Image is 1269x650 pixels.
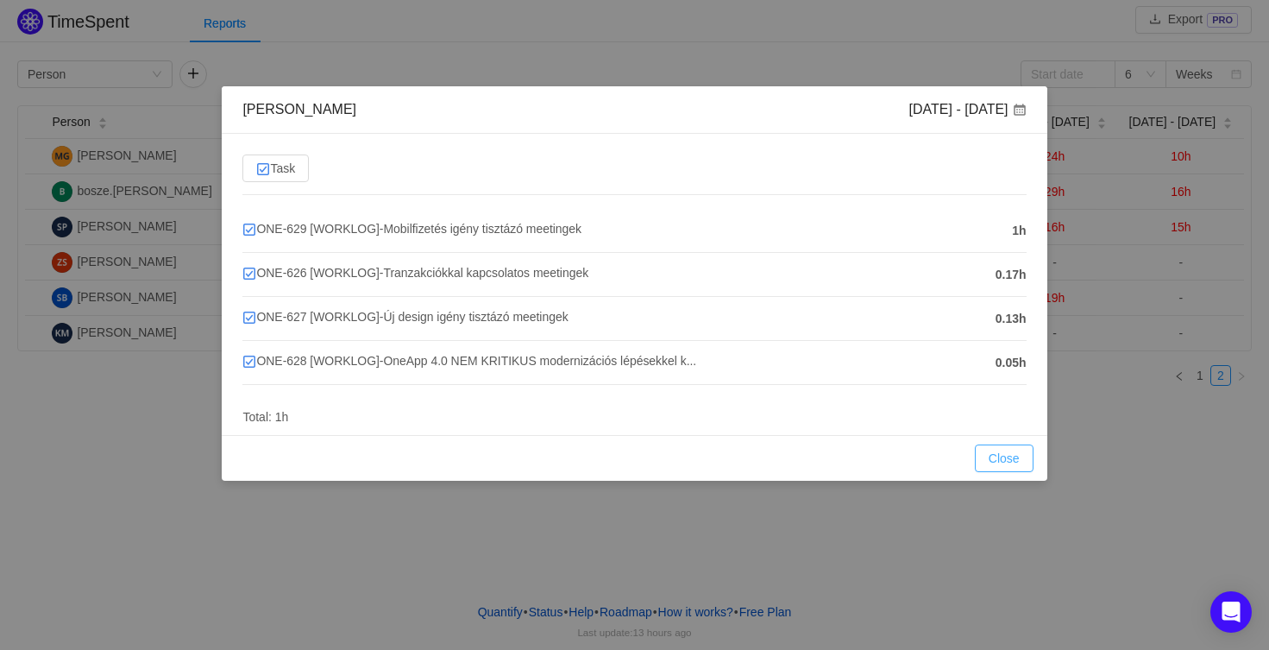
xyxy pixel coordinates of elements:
div: Open Intercom Messenger [1210,591,1252,633]
button: Close [975,445,1033,472]
span: 0.05h [996,354,1027,372]
img: 10318 [242,267,256,281]
span: Task [256,161,295,175]
img: 10318 [242,223,256,237]
div: [PERSON_NAME] [242,100,356,119]
span: 1h [1012,222,1026,240]
span: ONE-626 [WORKLOG]-Tranzakciókkal kapcsolatos meetingek [242,266,588,280]
span: ONE-627 [WORKLOG]-Új design igény tisztázó meetingek [242,310,568,324]
img: 10318 [242,311,256,325]
span: 0.13h [996,310,1027,328]
span: Total: 1h [242,410,288,424]
span: ONE-628 [WORKLOG]-OneApp 4.0 NEM KRITIKUS modernizációs lépésekkel k... [242,354,696,368]
img: 10318 [256,162,270,176]
img: 10318 [242,355,256,369]
span: ONE-629 [WORKLOG]-Mobilfizetés igény tisztázó meetingek [242,222,581,236]
span: 0.17h [996,266,1027,284]
div: [DATE] - [DATE] [909,100,1027,119]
